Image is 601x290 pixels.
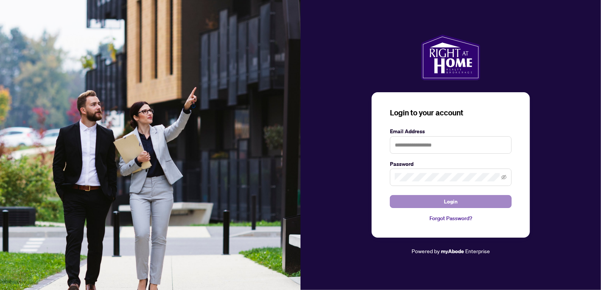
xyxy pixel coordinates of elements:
h3: Login to your account [390,107,512,118]
span: Login [444,195,458,208]
button: Login [390,195,512,208]
span: Powered by [412,247,440,254]
a: Forgot Password? [390,214,512,222]
span: eye-invisible [501,175,507,180]
span: Enterprise [465,247,490,254]
label: Email Address [390,127,512,136]
img: ma-logo [421,35,480,80]
a: myAbode [441,247,464,255]
label: Password [390,160,512,168]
